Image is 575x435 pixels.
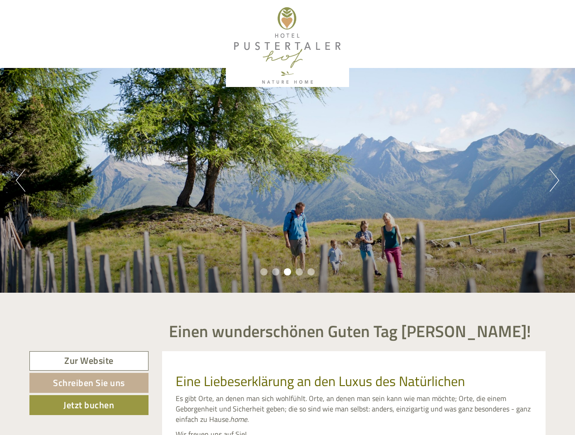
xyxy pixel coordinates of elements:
[29,351,149,371] a: Zur Website
[14,26,140,34] div: [GEOGRAPHIC_DATA]
[550,169,559,192] button: Next
[176,371,465,391] span: Eine Liebeserklärung an den Luxus des Natürlichen
[298,235,357,255] button: Senden
[7,24,144,52] div: Guten Tag, wie können wir Ihnen helfen?
[29,395,149,415] a: Jetzt buchen
[230,414,249,425] em: home.
[169,322,531,340] h1: Einen wunderschönen Guten Tag [PERSON_NAME]!
[29,373,149,393] a: Schreiben Sie uns
[16,169,25,192] button: Previous
[176,393,532,425] p: Es gibt Orte, an denen man sich wohlfühlt. Orte, an denen man sein kann wie man möchte; Orte, die...
[14,44,140,50] small: 03:02
[160,7,197,22] div: Freitag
